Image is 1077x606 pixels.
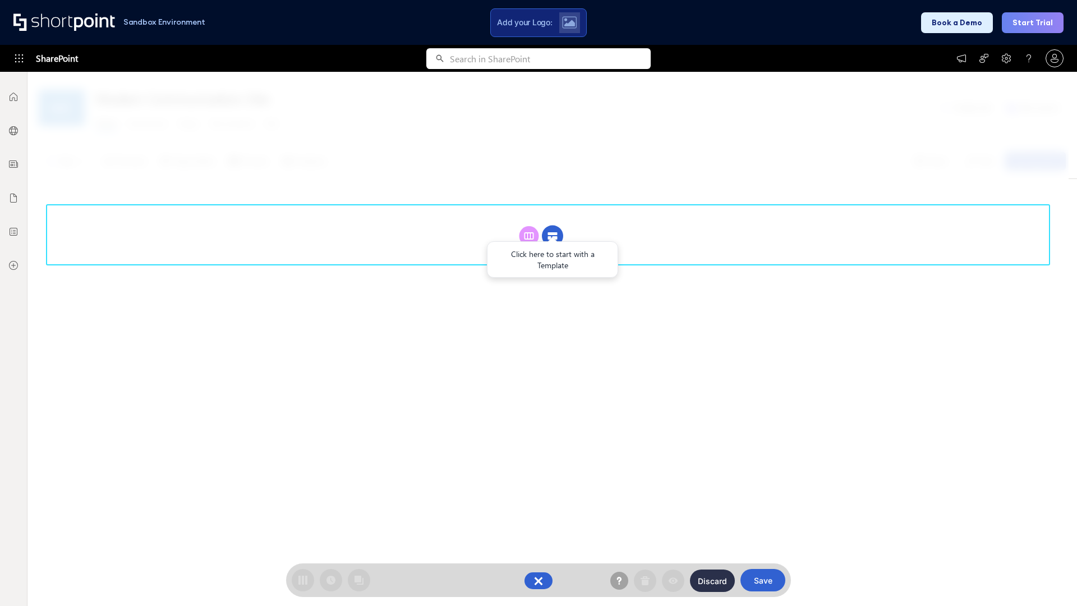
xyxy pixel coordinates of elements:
[36,45,78,72] span: SharePoint
[740,569,785,591] button: Save
[690,570,735,592] button: Discard
[450,48,651,69] input: Search in SharePoint
[497,17,552,27] span: Add your Logo:
[1021,552,1077,606] iframe: Chat Widget
[562,16,577,29] img: Upload logo
[1002,12,1064,33] button: Start Trial
[921,12,993,33] button: Book a Demo
[123,19,205,25] h1: Sandbox Environment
